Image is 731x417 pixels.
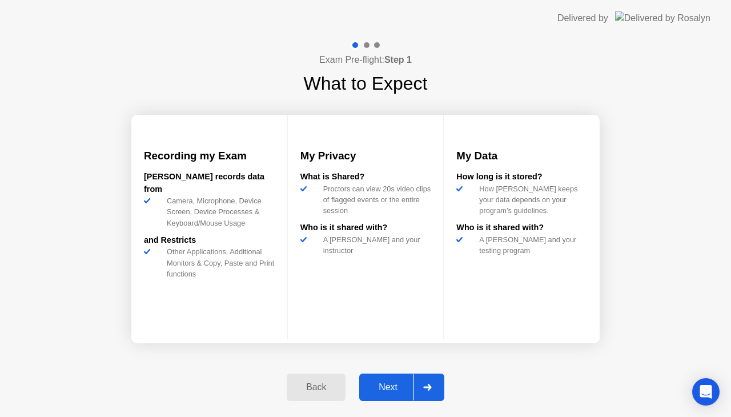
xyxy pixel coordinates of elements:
button: Back [287,374,346,401]
div: Delivered by [557,11,608,25]
h4: Exam Pre-flight: [319,53,412,67]
div: How [PERSON_NAME] keeps your data depends on your program’s guidelines. [475,183,587,216]
div: Proctors can view 20s video clips of flagged events or the entire session [319,183,431,216]
h1: What to Expect [304,70,428,97]
div: Next [363,382,413,392]
h3: My Data [456,148,587,164]
div: Open Intercom Messenger [692,378,720,406]
img: Delivered by Rosalyn [615,11,710,25]
div: Who is it shared with? [456,222,587,234]
div: Who is it shared with? [300,222,431,234]
div: Other Applications, Additional Monitors & Copy, Paste and Print functions [162,246,275,279]
button: Next [359,374,444,401]
h3: My Privacy [300,148,431,164]
div: A [PERSON_NAME] and your testing program [475,234,587,256]
div: Back [290,382,342,392]
div: How long is it stored? [456,171,587,183]
div: A [PERSON_NAME] and your instructor [319,234,431,256]
div: and Restricts [144,234,275,247]
div: [PERSON_NAME] records data from [144,171,275,195]
b: Step 1 [384,55,412,65]
div: What is Shared? [300,171,431,183]
div: Camera, Microphone, Device Screen, Device Processes & Keyboard/Mouse Usage [162,195,275,228]
h3: Recording my Exam [144,148,275,164]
